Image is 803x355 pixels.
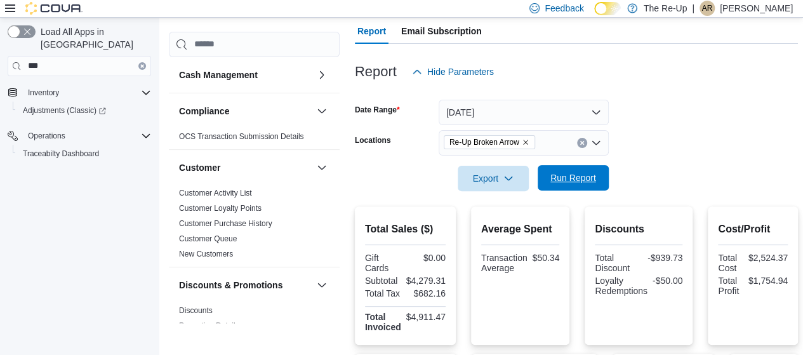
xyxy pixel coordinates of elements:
[23,149,99,159] span: Traceabilty Dashboard
[545,2,583,15] span: Feedback
[406,312,446,322] div: $4,911.47
[458,166,529,191] button: Export
[179,219,272,228] a: Customer Purchase History
[481,253,528,273] div: Transaction Average
[179,188,252,198] span: Customer Activity List
[179,249,233,259] span: New Customers
[653,276,682,286] div: -$50.00
[595,222,682,237] h2: Discounts
[314,160,329,175] button: Customer
[169,185,340,267] div: Customer
[355,135,391,145] label: Locations
[179,161,220,174] h3: Customer
[700,1,715,16] div: Aaron Remington
[13,102,156,119] a: Adjustments (Classic)
[179,69,312,81] button: Cash Management
[179,321,239,330] a: Promotion Details
[18,146,151,161] span: Traceabilty Dashboard
[718,222,788,237] h2: Cost/Profit
[3,127,156,145] button: Operations
[533,253,560,263] div: $50.34
[179,234,237,244] span: Customer Queue
[365,276,401,286] div: Subtotal
[365,312,401,332] strong: Total Invoiced
[28,88,59,98] span: Inventory
[748,253,788,263] div: $2,524.37
[179,279,312,291] button: Discounts & Promotions
[314,278,329,293] button: Discounts & Promotions
[357,18,386,44] span: Report
[577,138,587,148] button: Clear input
[8,79,151,196] nav: Complex example
[439,100,609,125] button: [DATE]
[314,104,329,119] button: Compliance
[641,253,682,263] div: -$939.73
[179,132,304,141] a: OCS Transaction Submission Details
[644,1,687,16] p: The Re-Up
[179,234,237,243] a: Customer Queue
[591,138,601,148] button: Open list of options
[23,128,151,144] span: Operations
[179,321,239,331] span: Promotion Details
[23,85,64,100] button: Inventory
[179,105,229,117] h3: Compliance
[702,1,713,16] span: AR
[748,276,788,286] div: $1,754.94
[179,218,272,229] span: Customer Purchase History
[28,131,65,141] span: Operations
[538,165,609,191] button: Run Report
[23,128,70,144] button: Operations
[594,15,595,16] span: Dark Mode
[179,203,262,213] span: Customer Loyalty Points
[720,1,793,16] p: [PERSON_NAME]
[179,105,312,117] button: Compliance
[13,145,156,163] button: Traceabilty Dashboard
[169,129,340,149] div: Compliance
[355,105,400,115] label: Date Range
[550,171,596,184] span: Run Report
[449,136,519,149] span: Re-Up Broken Arrow
[408,253,446,263] div: $0.00
[138,62,146,70] button: Clear input
[355,64,397,79] h3: Report
[314,67,329,83] button: Cash Management
[179,204,262,213] a: Customer Loyalty Points
[18,103,111,118] a: Adjustments (Classic)
[522,138,529,146] button: Remove Re-Up Broken Arrow from selection in this group
[692,1,694,16] p: |
[595,276,647,296] div: Loyalty Redemptions
[25,2,83,15] img: Cova
[23,105,106,116] span: Adjustments (Classic)
[444,135,535,149] span: Re-Up Broken Arrow
[179,69,258,81] h3: Cash Management
[595,253,636,273] div: Total Discount
[179,306,213,315] a: Discounts
[365,253,403,273] div: Gift Cards
[401,18,482,44] span: Email Subscription
[365,222,446,237] h2: Total Sales ($)
[406,276,446,286] div: $4,279.31
[169,303,340,354] div: Discounts & Promotions
[427,65,494,78] span: Hide Parameters
[179,131,304,142] span: OCS Transaction Submission Details
[18,146,104,161] a: Traceabilty Dashboard
[481,222,559,237] h2: Average Spent
[179,161,312,174] button: Customer
[179,305,213,316] span: Discounts
[18,103,151,118] span: Adjustments (Classic)
[718,253,743,273] div: Total Cost
[179,250,233,258] a: New Customers
[36,25,151,51] span: Load All Apps in [GEOGRAPHIC_DATA]
[408,288,446,298] div: $682.16
[407,59,499,84] button: Hide Parameters
[179,189,252,198] a: Customer Activity List
[594,2,621,15] input: Dark Mode
[23,85,151,100] span: Inventory
[465,166,521,191] span: Export
[718,276,743,296] div: Total Profit
[179,279,282,291] h3: Discounts & Promotions
[365,288,403,298] div: Total Tax
[3,84,156,102] button: Inventory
